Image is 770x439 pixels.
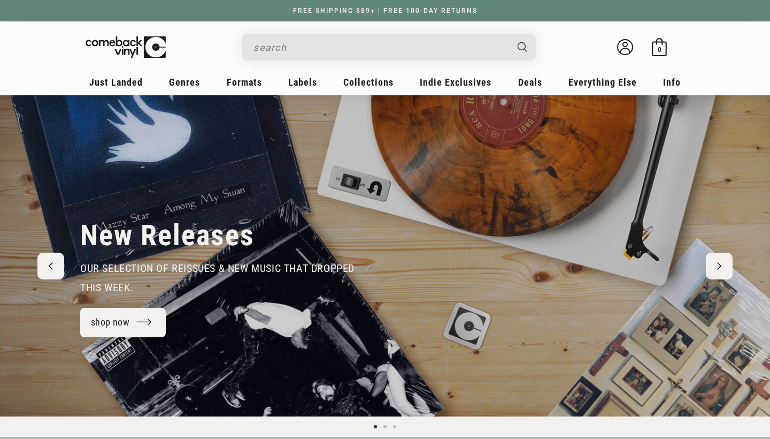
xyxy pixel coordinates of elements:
span: Deals [518,77,542,88]
div: Search [242,34,536,60]
button: Next slide [706,253,733,279]
button: Load slide 2 of 3 [380,422,390,432]
button: Load slide 1 of 3 [371,422,380,432]
span: Collections [343,77,394,88]
span: Labels [288,77,317,88]
span: 0 [658,46,661,54]
span: Everything Else [568,77,637,88]
span: Info [663,77,681,88]
span: Formats [227,77,262,88]
span: Just Landed [89,77,143,88]
a: FREE SHIPPING $89+ | FREE 100-DAY RETURNS [282,7,488,14]
span: Indie Exclusives [420,77,491,88]
button: Search [509,34,537,60]
a: shop now [80,308,166,337]
button: Previous slide [37,253,64,279]
span: our selection of reissues & new music that dropped this week. [80,262,355,294]
input: search [253,36,507,58]
span: Genres [169,77,200,88]
h2: New Releases [80,218,255,253]
button: Load slide 3 of 3 [390,422,399,432]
